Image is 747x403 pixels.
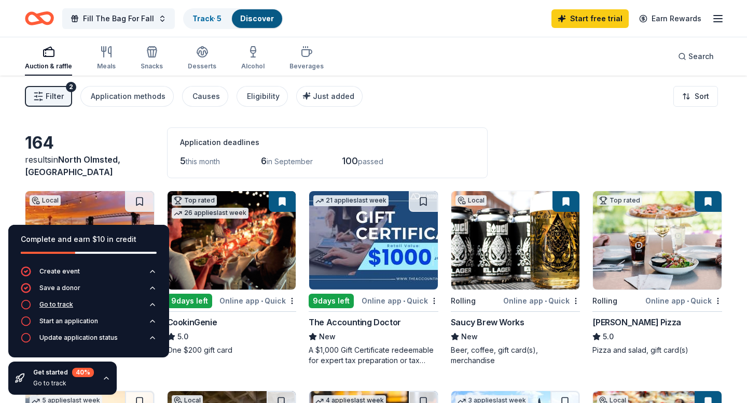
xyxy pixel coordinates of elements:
[25,154,120,177] span: in
[25,153,155,178] div: results
[25,133,155,153] div: 164
[451,316,524,328] div: Saucy Brew Works
[62,8,175,29] button: Fill The Bag For Fall
[241,62,265,70] div: Alcohol
[545,297,547,305] span: •
[21,266,157,283] button: Create event
[25,86,72,107] button: Filter2
[289,62,324,70] div: Beverages
[167,316,217,328] div: CookinGenie
[289,41,324,76] button: Beverages
[39,300,73,309] div: Go to track
[503,294,580,307] div: Online app Quick
[309,294,354,308] div: 9 days left
[33,368,94,377] div: Get started
[192,90,220,103] div: Causes
[72,368,94,377] div: 40 %
[39,267,80,276] div: Create event
[451,295,476,307] div: Rolling
[296,86,363,107] button: Just added
[25,191,154,290] img: Image for Music Box Supper Club
[240,14,274,23] a: Discover
[592,345,722,355] div: Pizza and salad, gift card(s)
[461,330,478,343] span: New
[80,86,174,107] button: Application methods
[97,41,116,76] button: Meals
[21,333,157,349] button: Update application status
[309,316,401,328] div: The Accounting Doctor
[633,9,708,28] a: Earn Rewards
[309,191,438,366] a: Image for The Accounting Doctor21 applieslast week9days leftOnline app•QuickThe Accounting Doctor...
[25,154,120,177] span: North Olmsted, [GEOGRAPHIC_DATA]
[455,195,487,206] div: Local
[673,86,718,107] button: Sort
[39,317,98,325] div: Start an application
[192,14,222,23] a: Track· 5
[645,294,722,307] div: Online app Quick
[261,297,263,305] span: •
[319,330,336,343] span: New
[182,86,228,107] button: Causes
[309,191,438,290] img: Image for The Accounting Doctor
[451,191,580,290] img: Image for Saucy Brew Works
[30,195,61,206] div: Local
[21,233,157,246] div: Complete and earn $10 in credit
[451,345,580,366] div: Beer, coffee, gift card(s), merchandise
[21,299,157,316] button: Go to track
[313,92,354,100] span: Just added
[25,62,72,70] div: Auction & raffle
[247,90,280,103] div: Eligibility
[168,191,296,290] img: Image for CookinGenie
[167,294,212,308] div: 9 days left
[603,330,614,343] span: 5.0
[313,195,389,206] div: 21 applies last week
[592,295,617,307] div: Rolling
[33,379,94,387] div: Go to track
[97,62,116,70] div: Meals
[309,345,438,366] div: A $1,000 Gift Certificate redeemable for expert tax preparation or tax resolution services—recipi...
[172,195,217,206] div: Top rated
[219,294,296,307] div: Online app Quick
[688,50,714,63] span: Search
[141,41,163,76] button: Snacks
[83,12,154,25] span: Fill The Bag For Fall
[180,136,475,149] div: Application deadlines
[261,155,267,166] span: 6
[403,297,405,305] span: •
[21,283,157,299] button: Save a donor
[186,157,220,166] span: this month
[670,46,722,67] button: Search
[342,155,358,166] span: 100
[167,345,297,355] div: One $200 gift card
[593,191,722,290] img: Image for Dewey's Pizza
[358,157,383,166] span: passed
[183,8,283,29] button: Track· 5Discover
[46,90,64,103] span: Filter
[66,82,76,92] div: 2
[695,90,709,103] span: Sort
[592,316,681,328] div: [PERSON_NAME] Pizza
[25,6,54,31] a: Home
[687,297,689,305] span: •
[592,191,722,355] a: Image for Dewey's PizzaTop ratedRollingOnline app•Quick[PERSON_NAME] Pizza5.0Pizza and salad, gif...
[167,191,297,355] a: Image for CookinGenieTop rated26 applieslast week9days leftOnline app•QuickCookinGenie5.0One $200...
[241,41,265,76] button: Alcohol
[25,41,72,76] button: Auction & raffle
[25,191,155,355] a: Image for Music Box Supper ClubLocalRollingOnline app•QuickMusic Box Supper ClubNewFood, gift car...
[188,62,216,70] div: Desserts
[177,330,188,343] span: 5.0
[267,157,313,166] span: in September
[237,86,288,107] button: Eligibility
[451,191,580,366] a: Image for Saucy Brew WorksLocalRollingOnline app•QuickSaucy Brew WorksNewBeer, coffee, gift card(...
[551,9,629,28] a: Start free trial
[91,90,165,103] div: Application methods
[597,195,642,206] div: Top rated
[362,294,438,307] div: Online app Quick
[39,334,118,342] div: Update application status
[172,208,248,219] div: 26 applies last week
[39,284,80,292] div: Save a donor
[141,62,163,70] div: Snacks
[188,41,216,76] button: Desserts
[180,155,186,166] span: 5
[21,316,157,333] button: Start an application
